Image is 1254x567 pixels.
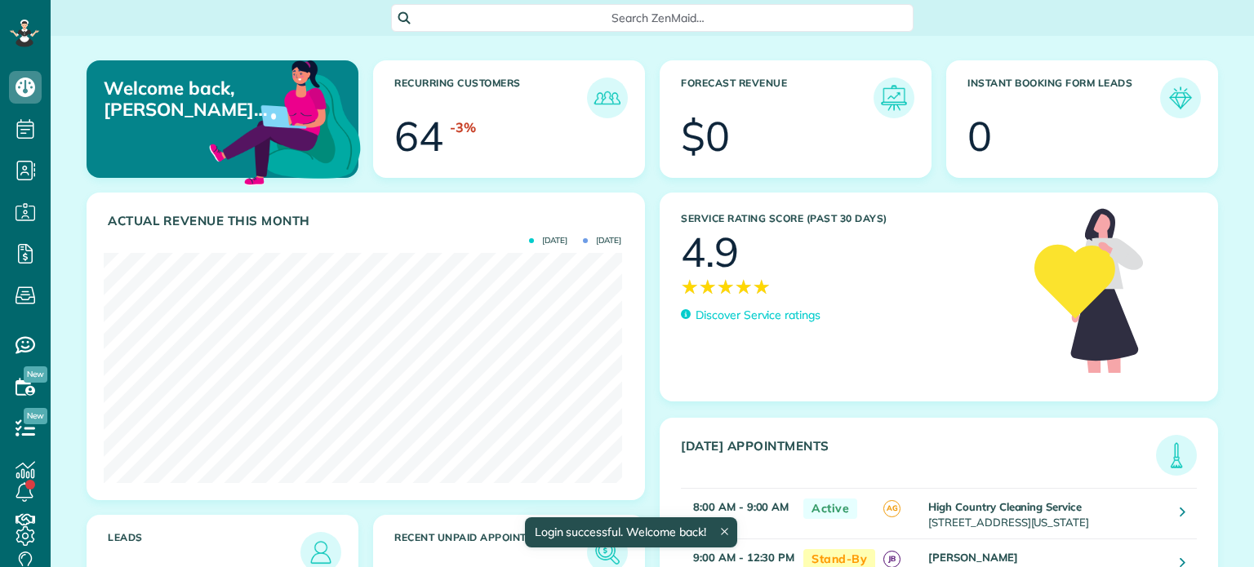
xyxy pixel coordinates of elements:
span: ★ [717,272,735,301]
p: Welcome back, [PERSON_NAME] & [PERSON_NAME]! [104,78,270,121]
div: $0 [681,116,730,157]
div: Login successful. Welcome back! [524,517,736,547]
h3: Recurring Customers [394,78,587,118]
span: Active [803,498,857,519]
h3: Instant Booking Form Leads [967,78,1160,118]
img: icon_forecast_revenue-8c13a41c7ed35a8dcfafea3cbb826a0462acb37728057bba2d056411b612bbbe.png [878,82,910,114]
img: icon_recurring_customers-cf858462ba22bcd05b5a5880d41d6543d210077de5bb9ebc9590e49fd87d84ed.png [591,82,624,114]
div: 4.9 [681,232,739,272]
span: ★ [699,272,717,301]
div: 64 [394,116,443,157]
span: ★ [735,272,753,301]
span: ★ [681,272,699,301]
img: icon_todays_appointments-901f7ab196bb0bea1936b74009e4eb5ffbc2d2711fa7634e0d609ed5ef32b18b.png [1160,439,1193,472]
img: icon_form_leads-04211a6a04a5b2264e4ee56bc0799ec3eb69b7e499cbb523a139df1d13a81ae0.png [1164,82,1197,114]
h3: [DATE] Appointments [681,439,1156,476]
a: Discover Service ratings [681,307,820,324]
span: ★ [753,272,771,301]
span: [DATE] [583,237,621,245]
div: -3% [450,118,476,137]
span: New [24,366,47,383]
p: Discover Service ratings [696,307,820,324]
span: [DATE] [529,237,567,245]
td: 1h [681,489,795,539]
h3: Actual Revenue this month [108,214,628,228]
strong: 9:00 AM - 12:30 PM [693,551,794,564]
span: AG [883,500,900,517]
strong: 8:00 AM - 9:00 AM [693,500,789,513]
span: New [24,408,47,424]
img: dashboard_welcome-42a62b7d889689a78055ac9021e634bf52bae3f8056760290aed330b23ab8690.png [206,42,364,200]
strong: [PERSON_NAME] [928,551,1018,564]
td: [STREET_ADDRESS][US_STATE] [924,489,1167,539]
h3: Forecast Revenue [681,78,874,118]
h3: Service Rating score (past 30 days) [681,213,1018,224]
div: 0 [967,116,992,157]
strong: High Country Cleaning Service [928,500,1082,513]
